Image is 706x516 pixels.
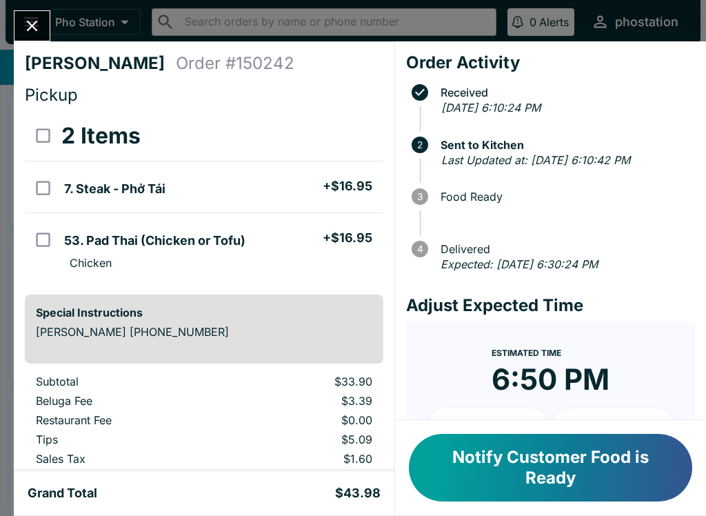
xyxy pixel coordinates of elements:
[441,153,630,167] em: Last Updated at: [DATE] 6:10:42 PM
[236,394,372,408] p: $3.39
[176,53,294,74] h4: Order # 150242
[434,243,695,255] span: Delivered
[36,452,214,466] p: Sales Tax
[335,485,381,502] h5: $43.98
[323,178,372,195] h5: + $16.95
[36,433,214,446] p: Tips
[441,101,541,115] em: [DATE] 6:10:24 PM
[434,86,695,99] span: Received
[36,394,214,408] p: Beluga Fee
[236,452,372,466] p: $1.60
[25,111,383,284] table: orders table
[409,434,692,502] button: Notify Customer Food is Ready
[434,139,695,151] span: Sent to Kitchen
[64,181,165,197] h5: 7. Steak - Phở Tái
[36,306,372,319] h6: Special Instructions
[25,85,78,105] span: Pickup
[492,361,609,397] time: 6:50 PM
[434,190,695,203] span: Food Ready
[428,408,548,443] button: + 10
[61,122,141,150] h3: 2 Items
[14,11,50,41] button: Close
[36,375,214,388] p: Subtotal
[417,139,423,150] text: 2
[70,256,112,270] p: Chicken
[417,191,423,202] text: 3
[236,375,372,388] p: $33.90
[492,348,561,358] span: Estimated Time
[236,433,372,446] p: $5.09
[416,244,423,255] text: 4
[36,325,372,339] p: [PERSON_NAME] [PHONE_NUMBER]
[25,53,176,74] h4: [PERSON_NAME]
[406,295,695,316] h4: Adjust Expected Time
[25,375,383,471] table: orders table
[36,413,214,427] p: Restaurant Fee
[441,257,598,271] em: Expected: [DATE] 6:30:24 PM
[236,413,372,427] p: $0.00
[553,408,673,443] button: + 20
[64,232,245,249] h5: 53. Pad Thai (Chicken or Tofu)
[323,230,372,246] h5: + $16.95
[28,485,97,502] h5: Grand Total
[406,52,695,73] h4: Order Activity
